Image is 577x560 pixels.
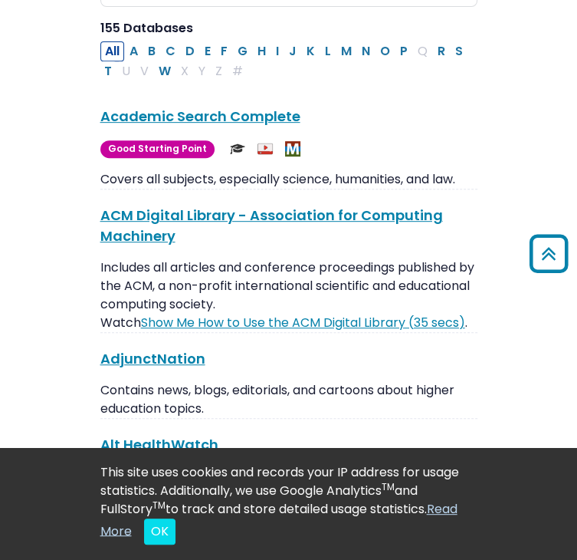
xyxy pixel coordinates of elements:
[271,41,284,61] button: Filter Results I
[100,140,215,158] span: Good Starting Point
[100,42,469,80] div: Alpha-list to filter by first letter of database name
[161,41,180,61] button: Filter Results C
[144,519,175,545] button: Close
[230,141,245,156] img: Scholarly or Peer Reviewed
[320,41,336,61] button: Filter Results L
[125,41,143,61] button: Filter Results A
[451,41,467,61] button: Filter Results S
[200,41,215,61] button: Filter Results E
[382,480,395,493] sup: TM
[302,41,320,61] button: Filter Results K
[253,41,270,61] button: Filter Results H
[100,259,477,332] p: Includes all articles and conference proceedings published by the ACM, a non-profit international...
[233,41,252,61] button: Filter Results G
[357,41,375,61] button: Filter Results N
[216,41,232,61] button: Filter Results F
[100,381,477,418] p: Contains news, blogs, editorials, and cartoons about higher education topics.
[100,107,300,126] a: Academic Search Complete
[524,242,573,267] a: Back to Top
[100,463,477,545] div: This site uses cookies and records your IP address for usage statistics. Additionally, we use Goo...
[100,206,443,245] a: ACM Digital Library - Association for Computing Machinery
[257,141,273,156] img: Audio & Video
[141,314,465,331] a: Link opens in new window
[336,41,356,61] button: Filter Results M
[181,41,199,61] button: Filter Results D
[100,41,124,61] button: All
[100,170,477,189] p: Covers all subjects, especially science, humanities, and law.
[143,41,160,61] button: Filter Results B
[100,349,205,368] a: AdjunctNation
[154,61,175,81] button: Filter Results W
[433,41,450,61] button: Filter Results R
[395,41,412,61] button: Filter Results P
[285,141,300,156] img: MeL (Michigan electronic Library)
[100,435,218,454] a: Alt HealthWatch
[284,41,301,61] button: Filter Results J
[100,61,116,81] button: Filter Results T
[100,19,193,37] span: 155 Databases
[375,41,395,61] button: Filter Results O
[152,499,166,512] sup: TM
